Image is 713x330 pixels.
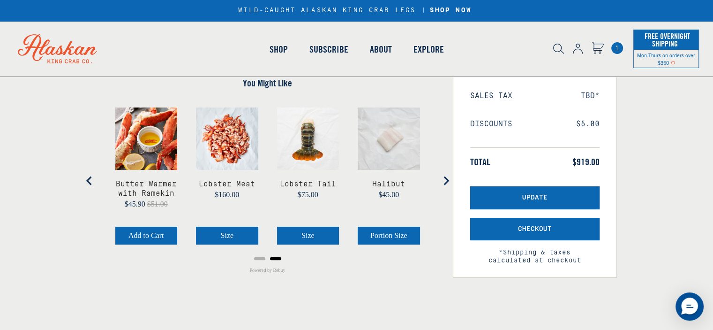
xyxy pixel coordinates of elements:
div: product [348,98,429,254]
span: $919.00 [572,156,600,168]
div: You Might Like [97,98,439,263]
button: Go to page 2 [270,257,281,260]
span: Sales Tax [470,92,512,100]
span: $5.00 [576,120,600,129]
img: Alaskan King Crab Co. logo [5,21,110,77]
div: product [106,98,187,254]
a: View Lobster Meat [199,179,255,189]
span: Discounts [470,120,512,129]
span: Size [301,231,315,239]
button: Checkout [470,218,600,241]
a: Explore [403,23,455,76]
a: View Lobster Tail [280,179,336,189]
button: Select Lobster Tail size [277,227,339,245]
a: Cart [611,42,623,54]
div: product [268,98,349,254]
span: 1 [611,42,623,54]
span: *Shipping & taxes calculated at checkout [470,240,600,265]
a: About [359,23,403,76]
button: Update [470,186,600,209]
span: Add to Cart [128,231,164,239]
button: Add the product, Butter Warmer with Ramekin to Cart [115,227,178,245]
a: Shop [259,23,299,76]
button: Previous slide [80,171,99,190]
a: View Butter Warmer with Ramekin [115,179,178,198]
span: Total [470,156,490,168]
span: $45.00 [378,191,399,199]
span: Checkout [518,225,552,233]
span: $45.90 [125,200,145,208]
ul: Select a slide to show [97,254,439,261]
a: View Halibut [372,179,405,189]
img: search [553,44,564,54]
img: account [573,44,583,54]
a: SHOP NOW [427,7,475,15]
span: Update [522,194,548,202]
button: Go to first slide [436,171,455,190]
img: Pre-cooked, prepared lobster meat on butcher paper [196,107,258,170]
div: WILD-CAUGHT ALASKAN KING CRAB LEGS | [238,7,474,15]
button: Select Halibut portion size [358,227,420,245]
span: $51.00 [147,200,168,208]
img: View Butter Warmer with Ramekin [115,107,178,170]
span: Shipping Notice Icon [671,59,675,66]
img: Lobster Tail [277,107,339,170]
a: Cart [592,42,604,55]
strong: SHOP NOW [430,7,472,14]
button: Select Lobster Meat size [196,227,258,245]
span: Size [220,231,233,239]
span: $160.00 [215,191,239,199]
div: Messenger Dummy Widget [675,292,704,321]
span: Mon-Thurs on orders over $350 [637,52,695,66]
span: Portion Size [370,231,407,239]
button: Go to page 1 [254,257,265,260]
span: Free Overnight Shipping [642,29,690,51]
h4: You Might Like [97,77,439,89]
img: Halibut [358,107,420,170]
span: $75.00 [298,191,318,199]
div: product [187,98,268,254]
a: Powered by Rebuy [249,263,285,277]
a: Subscribe [299,23,359,76]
